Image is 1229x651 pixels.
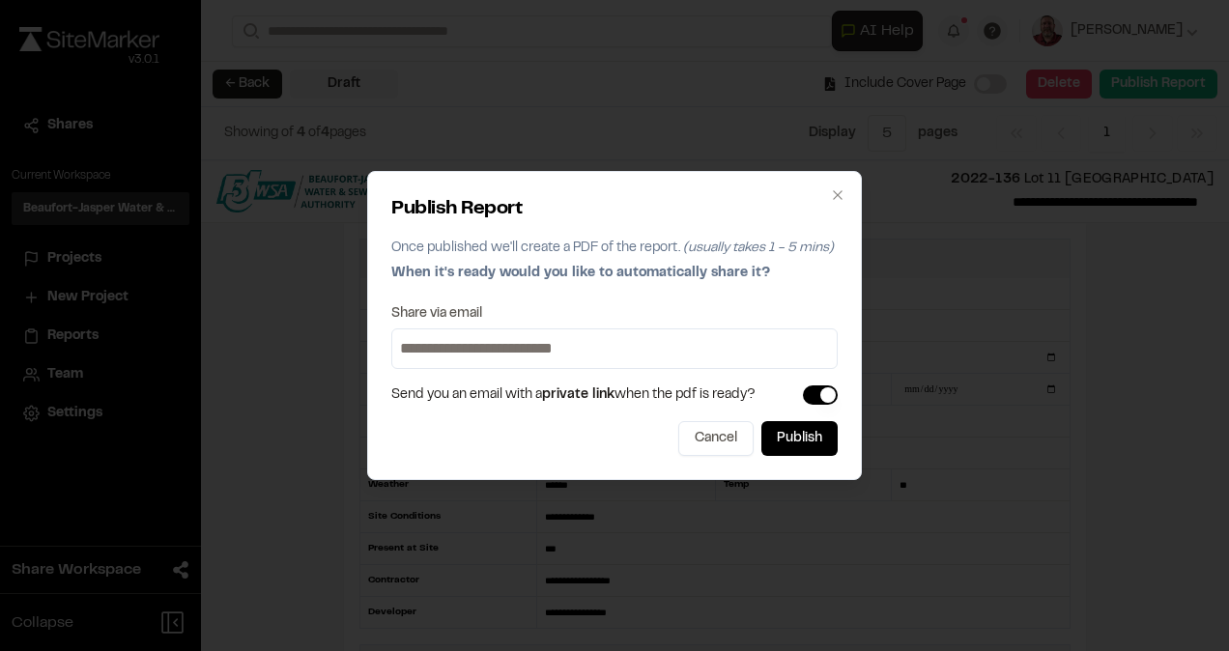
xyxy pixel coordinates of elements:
span: When it's ready would you like to automatically share it? [391,268,770,279]
span: (usually takes 1 - 5 mins) [683,242,834,254]
button: Cancel [678,421,754,456]
p: Once published we'll create a PDF of the report. [391,238,838,259]
span: Send you an email with a when the pdf is ready? [391,384,756,406]
button: Publish [761,421,838,456]
span: private link [542,389,614,401]
h2: Publish Report [391,195,838,224]
label: Share via email [391,307,482,321]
